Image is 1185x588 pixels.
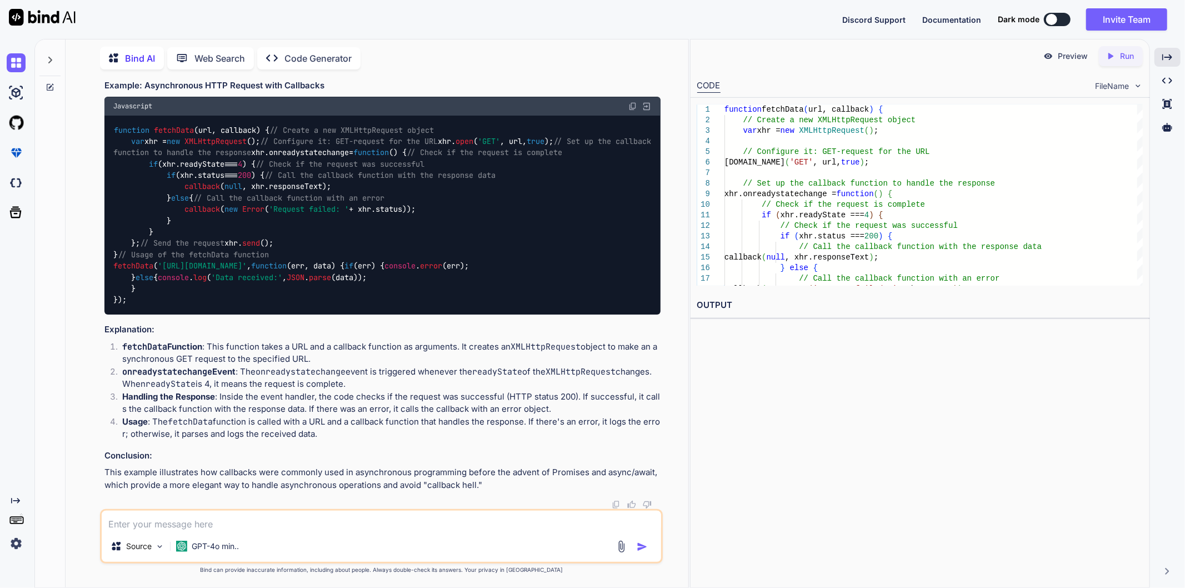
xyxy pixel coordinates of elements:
[643,500,652,509] img: dislike
[7,53,26,72] img: chat
[184,205,220,215] span: callback
[697,79,721,93] div: CODE
[472,366,522,377] code: readyState
[546,366,616,377] code: XMLHttpRequest
[193,193,384,203] span: // Call the callback function with an error
[789,263,808,272] span: else
[269,182,322,192] span: responseText
[841,158,860,167] span: true
[628,102,637,111] img: copy
[799,126,864,135] span: XMLHttpRequest
[697,200,710,210] div: 10
[808,105,869,114] span: url, callback
[104,323,661,336] h3: Explanation:
[260,136,438,146] span: // Configure it: GET-request for the URL
[198,170,224,180] span: status
[224,182,242,192] span: null
[864,211,869,220] span: 4
[309,272,331,282] span: parse
[864,158,869,167] span: ;
[118,250,269,260] span: // Usage of the fetchData function
[762,253,766,262] span: (
[724,158,785,167] span: [DOMAIN_NAME]
[697,252,710,263] div: 15
[242,238,260,248] span: send
[869,253,873,262] span: )
[269,148,349,158] span: onreadystatechange
[211,272,282,282] span: 'Data received:'
[697,104,710,115] div: 1
[158,261,247,271] span: '[URL][DOMAIN_NAME]'
[743,126,757,135] span: var
[785,253,869,262] span: , xhr.responseText
[776,211,780,220] span: (
[958,285,962,293] span: )
[873,126,878,135] span: ;
[842,15,906,24] span: Discord Support
[158,272,189,282] span: console
[167,136,180,146] span: new
[697,115,710,126] div: 2
[269,125,434,135] span: // Create a new XMLHttpRequest object
[922,15,981,24] span: Documentation
[976,179,995,188] span: onse
[176,541,187,552] img: GPT-4o mini
[344,261,353,271] span: if
[799,232,864,241] span: xhr.status ===
[724,253,762,262] span: callback
[122,341,661,366] p: : This function takes a URL and a callback function as arguments. It creates an object to make an...
[100,566,663,574] p: Bind can provide inaccurate information, including about people. Always double-check its answers....
[7,534,26,553] img: settings
[697,136,710,147] div: 4
[697,284,710,295] div: 18
[167,170,176,180] span: if
[1120,51,1134,62] p: Run
[224,205,238,215] span: new
[743,179,976,188] span: // Set up the callback function to handle the resp
[104,450,661,462] h3: Conclusion:
[962,285,967,293] span: ;
[154,125,194,135] span: fetchData
[615,540,628,553] img: attachment
[104,466,661,491] p: This example illustrates how callbacks were commonly used in asynchronous programming before the ...
[869,105,873,114] span: )
[697,210,710,221] div: 11
[140,238,224,248] span: // Send the request
[612,500,621,509] img: copy
[697,231,710,242] div: 13
[478,136,500,146] span: 'GET'
[762,285,766,293] span: (
[113,261,153,271] span: fetchData
[122,341,202,352] strong: Function
[1032,242,1042,251] span: ta
[256,366,346,377] code: onreadystatechange
[7,173,26,192] img: darkCloudIdeIcon
[642,101,652,111] img: Open in Browser
[1058,51,1088,62] p: Preview
[527,136,544,146] span: true
[284,52,352,65] p: Code Generator
[836,190,873,198] span: function
[878,190,883,198] span: )
[998,14,1039,25] span: Dark mode
[122,416,661,441] p: : The function is called with a URL and a callback function that handles the response. If there's...
[192,541,239,552] p: GPT-4o min..
[697,221,710,231] div: 12
[264,170,496,180] span: // Call the callback function with the response data
[155,542,164,551] img: Pick Models
[697,273,710,284] div: 17
[384,261,416,271] span: console
[799,242,1032,251] span: // Call the callback function with the response da
[122,341,167,352] code: fetchData
[789,158,813,167] span: 'GET'
[407,148,562,158] span: // Check if the request is complete
[126,541,152,552] p: Source
[7,113,26,132] img: githubLight
[7,143,26,162] img: premium
[287,272,304,282] span: JSON
[799,274,999,283] span: // Call the callback function with an error
[724,285,762,293] span: callback
[869,211,873,220] span: )
[194,52,245,65] p: Web Search
[9,9,76,26] img: Bind AI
